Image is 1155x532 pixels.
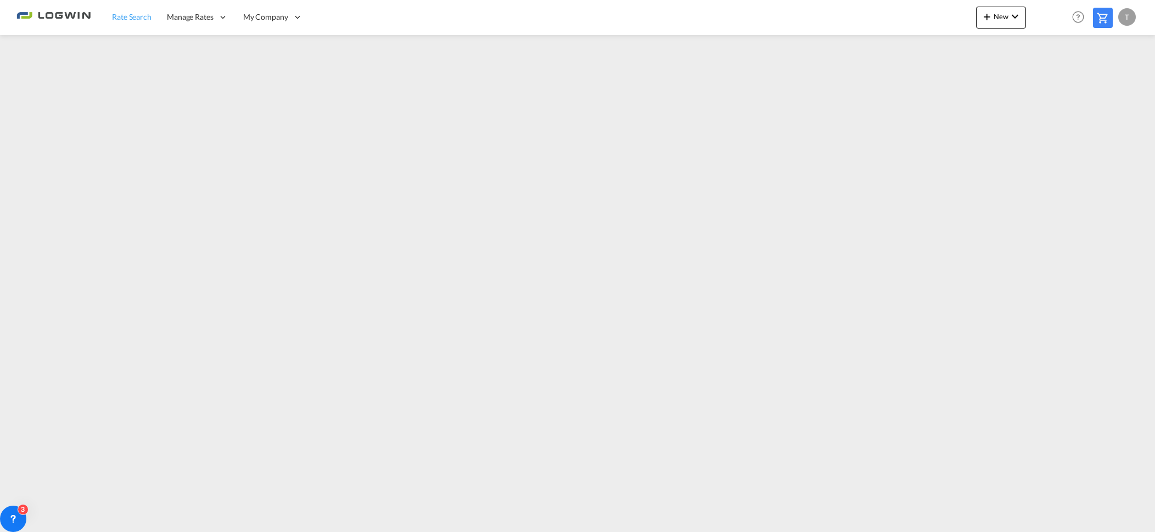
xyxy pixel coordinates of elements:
[976,7,1026,29] button: icon-plus 400-fgNewicon-chevron-down
[243,12,288,22] span: My Company
[167,12,214,22] span: Manage Rates
[1118,8,1136,26] div: T
[1069,8,1093,27] div: Help
[1069,8,1087,26] span: Help
[1008,10,1022,23] md-icon: icon-chevron-down
[980,10,994,23] md-icon: icon-plus 400-fg
[16,5,91,30] img: 2761ae10d95411efa20a1f5e0282d2d7.png
[112,12,152,21] span: Rate Search
[980,12,1022,21] span: New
